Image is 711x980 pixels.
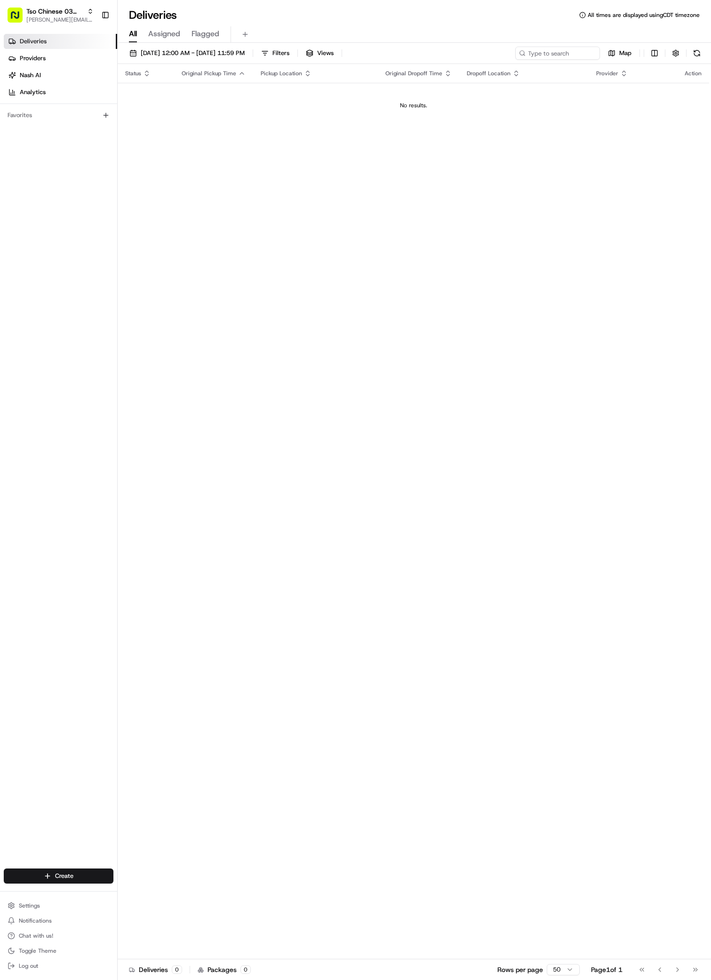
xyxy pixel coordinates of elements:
[4,944,113,957] button: Toggle Theme
[129,965,182,974] div: Deliveries
[19,902,40,909] span: Settings
[4,929,113,942] button: Chat with us!
[272,49,289,57] span: Filters
[4,914,113,927] button: Notifications
[19,917,52,924] span: Notifications
[690,47,703,60] button: Refresh
[596,70,618,77] span: Provider
[182,70,236,77] span: Original Pickup Time
[198,965,251,974] div: Packages
[685,70,702,77] div: Action
[20,71,41,80] span: Nash AI
[4,108,113,123] div: Favorites
[467,70,511,77] span: Dropoff Location
[172,965,182,974] div: 0
[604,47,636,60] button: Map
[4,4,97,26] button: Tso Chinese 03 TsoCo[PERSON_NAME][EMAIL_ADDRESS][DOMAIN_NAME]
[148,28,180,40] span: Assigned
[26,7,83,16] button: Tso Chinese 03 TsoCo
[121,102,705,109] div: No results.
[129,28,137,40] span: All
[257,47,294,60] button: Filters
[141,49,245,57] span: [DATE] 12:00 AM - [DATE] 11:59 PM
[591,965,623,974] div: Page 1 of 1
[19,962,38,970] span: Log out
[4,68,117,83] a: Nash AI
[497,965,543,974] p: Rows per page
[125,47,249,60] button: [DATE] 12:00 AM - [DATE] 11:59 PM
[261,70,302,77] span: Pickup Location
[55,872,73,880] span: Create
[4,34,117,49] a: Deliveries
[240,965,251,974] div: 0
[4,85,117,100] a: Analytics
[4,51,117,66] a: Providers
[317,49,334,57] span: Views
[302,47,338,60] button: Views
[515,47,600,60] input: Type to search
[4,868,113,884] button: Create
[192,28,219,40] span: Flagged
[588,11,700,19] span: All times are displayed using CDT timezone
[619,49,631,57] span: Map
[129,8,177,23] h1: Deliveries
[26,16,94,24] button: [PERSON_NAME][EMAIL_ADDRESS][DOMAIN_NAME]
[385,70,442,77] span: Original Dropoff Time
[20,88,46,96] span: Analytics
[19,932,53,940] span: Chat with us!
[20,54,46,63] span: Providers
[4,959,113,972] button: Log out
[125,70,141,77] span: Status
[20,37,47,46] span: Deliveries
[4,899,113,912] button: Settings
[19,947,56,955] span: Toggle Theme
